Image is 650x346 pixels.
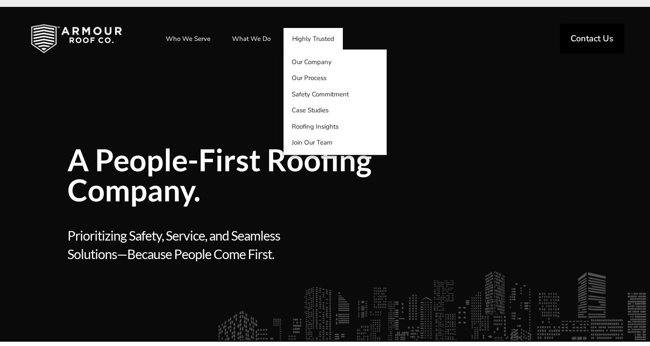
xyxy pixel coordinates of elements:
a: Highly Trusted [284,28,343,49]
span: Prioritizing Safety, Service, and Seamless Solutions—Because People Come First. [67,226,322,307]
a: Roofing Insights [284,118,387,135]
a: Who We Serve [157,28,219,49]
a: Contact Us [560,24,624,54]
span: A People-First Roofing Company. [67,145,450,205]
a: Our Company [284,54,387,70]
a: Safety Commitment [284,86,387,102]
img: Industrial and Commercial Roofing Company | Armour Roof Co. [17,17,136,60]
a: Our Process [284,70,387,86]
span: Contact Us [571,34,613,43]
a: What We Do [223,28,279,49]
a: Join Our Team [284,135,387,151]
a: Case Studies [284,102,387,119]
